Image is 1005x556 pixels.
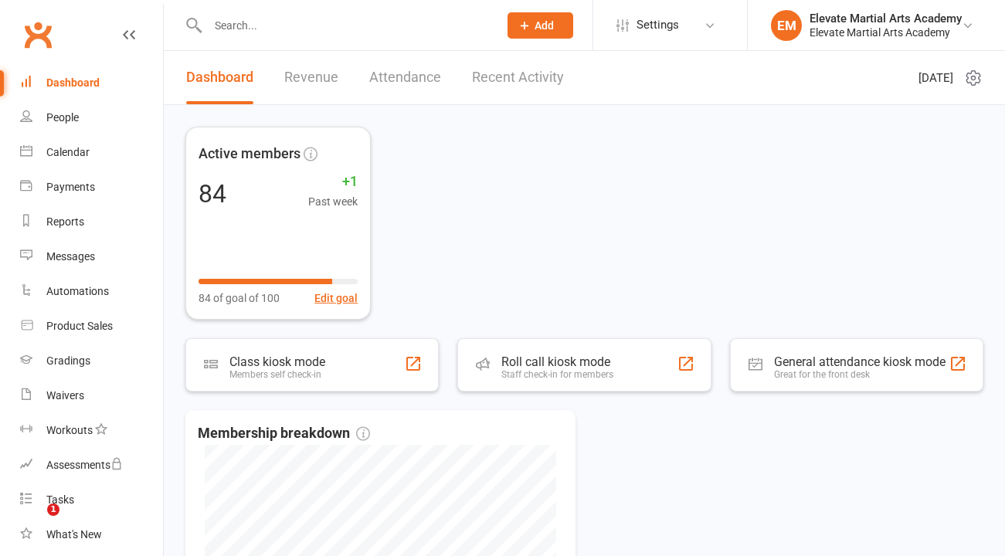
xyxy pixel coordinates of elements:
a: Calendar [20,135,163,170]
a: Recent Activity [472,51,564,104]
div: General attendance kiosk mode [774,354,946,369]
div: People [46,111,79,124]
div: Messages [46,250,95,263]
button: Edit goal [314,290,358,307]
span: Settings [637,8,679,42]
div: Waivers [46,389,84,402]
span: [DATE] [918,69,953,87]
span: Membership breakdown [198,422,370,445]
div: Elevate Martial Arts Academy [810,25,962,39]
div: Automations [46,285,109,297]
a: Attendance [369,51,441,104]
a: Workouts [20,413,163,448]
div: Payments [46,181,95,193]
a: Dashboard [186,51,253,104]
span: 1 [47,503,59,516]
input: Search... [203,15,488,36]
div: Roll call kiosk mode [501,354,613,369]
span: Past week [308,193,358,210]
div: Members self check-in [229,369,325,380]
a: Messages [20,239,163,274]
a: Revenue [284,51,338,104]
a: Dashboard [20,66,163,100]
a: Automations [20,274,163,309]
span: 84 of goal of 100 [199,290,280,307]
div: Staff check-in for members [501,369,613,380]
div: Product Sales [46,320,113,332]
div: Tasks [46,493,74,506]
div: Calendar [46,146,90,158]
div: Reports [46,215,84,228]
div: Gradings [46,354,90,367]
a: Product Sales [20,309,163,344]
span: Add [535,19,554,32]
span: Active members [199,143,300,165]
div: Assessments [46,459,123,471]
a: Assessments [20,448,163,483]
iframe: Intercom live chat [15,503,53,541]
div: Dashboard [46,76,100,89]
div: Elevate Martial Arts Academy [810,12,962,25]
div: Class kiosk mode [229,354,325,369]
div: EM [771,10,802,41]
div: Workouts [46,424,93,436]
a: What's New [20,517,163,552]
a: Reports [20,205,163,239]
div: 84 [199,181,226,206]
span: +1 [308,171,358,193]
a: Clubworx [19,15,57,54]
a: People [20,100,163,135]
a: Payments [20,170,163,205]
a: Gradings [20,344,163,378]
a: Waivers [20,378,163,413]
div: Great for the front desk [774,369,946,380]
div: What's New [46,528,102,541]
button: Add [508,12,573,39]
a: Tasks [20,483,163,517]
